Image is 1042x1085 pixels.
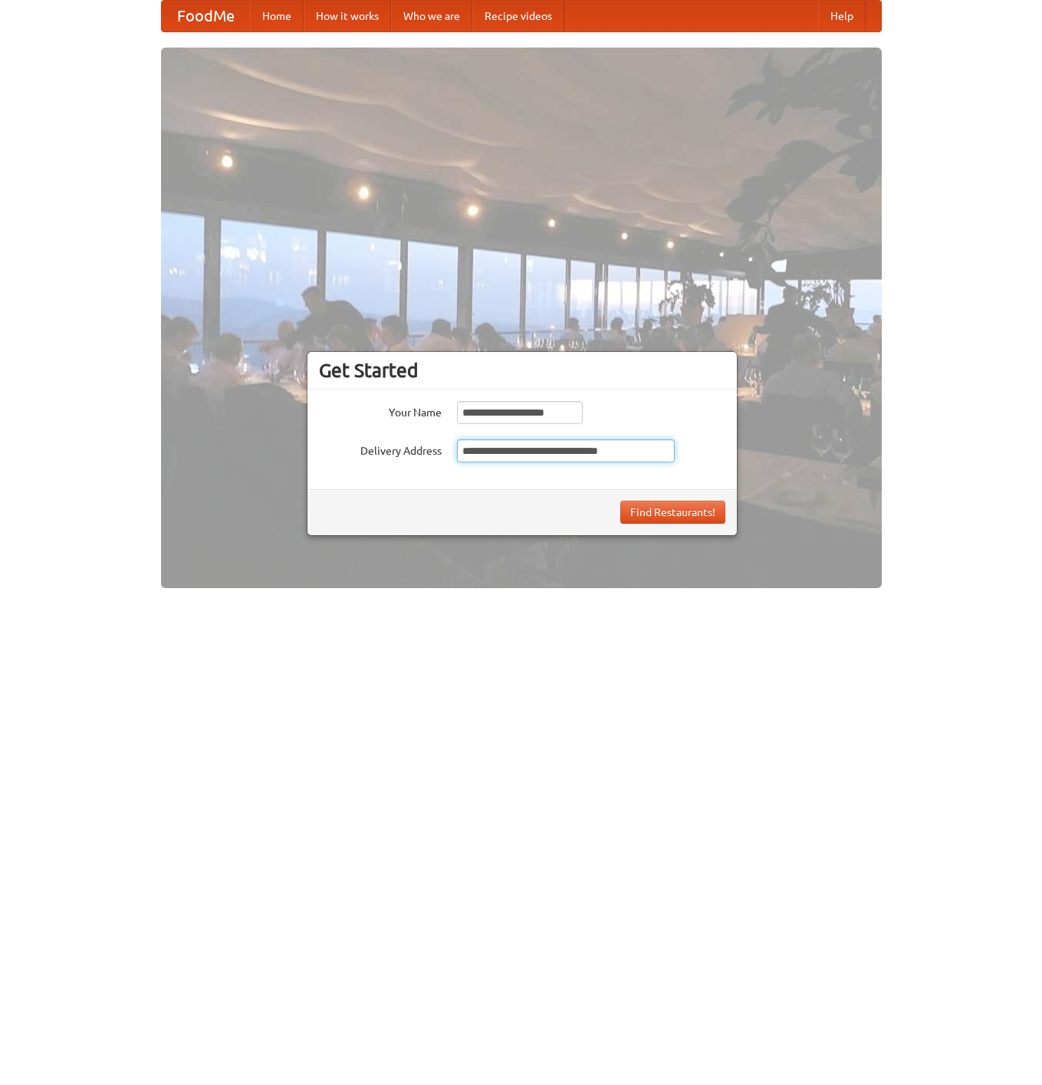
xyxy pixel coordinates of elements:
a: Recipe videos [472,1,564,31]
button: Find Restaurants! [620,501,725,524]
h3: Get Started [319,359,725,382]
a: Help [818,1,866,31]
a: How it works [304,1,391,31]
a: Home [250,1,304,31]
label: Your Name [319,401,442,420]
label: Delivery Address [319,439,442,459]
a: FoodMe [162,1,250,31]
a: Who we are [391,1,472,31]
